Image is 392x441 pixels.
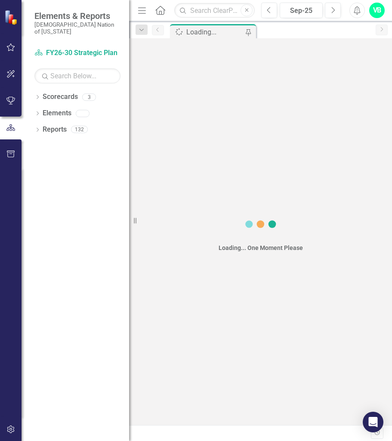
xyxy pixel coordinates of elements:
div: Sep-25 [283,6,320,16]
div: Loading... One Moment Please [219,244,303,252]
a: Reports [43,125,67,135]
div: 132 [71,126,88,133]
a: Scorecards [43,92,78,102]
div: Loading... [186,27,243,37]
a: FY26-30 Strategic Plan [34,48,120,58]
input: Search Below... [34,68,120,83]
button: VB [369,3,385,18]
small: [DEMOGRAPHIC_DATA] Nation of [US_STATE] [34,21,120,35]
div: 3 [82,93,96,101]
span: Elements & Reports [34,11,120,21]
div: Open Intercom Messenger [363,412,383,432]
img: ClearPoint Strategy [3,9,20,25]
a: Elements [43,108,71,118]
input: Search ClearPoint... [174,3,255,18]
button: Sep-25 [280,3,323,18]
